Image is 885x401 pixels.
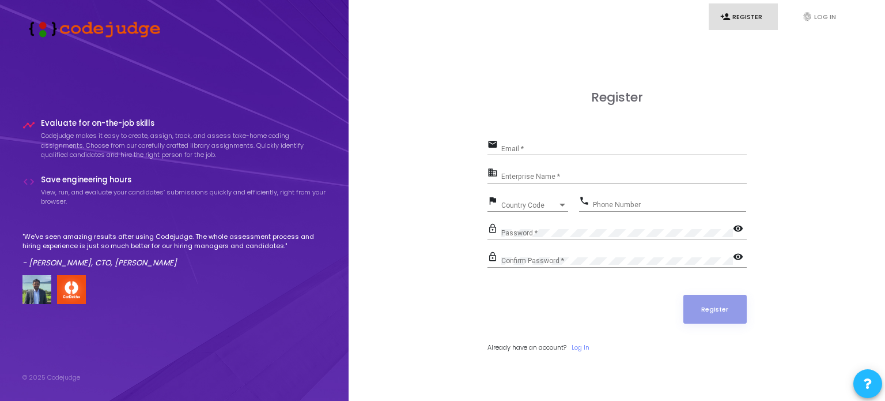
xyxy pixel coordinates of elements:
[22,119,35,132] i: timeline
[683,295,747,324] button: Register
[579,195,593,209] mat-icon: phone
[572,343,589,353] a: Log In
[791,3,860,31] a: fingerprintLog In
[487,138,501,152] mat-icon: email
[487,90,747,105] h3: Register
[733,251,747,265] mat-icon: visibility
[57,275,86,304] img: company-logo
[22,175,35,188] i: code
[22,232,327,251] p: "We've seen amazing results after using Codejudge. The whole assessment process and hiring experi...
[501,145,747,153] input: Email
[41,188,327,207] p: View, run, and evaluate your candidates’ submissions quickly and efficiently, right from your bro...
[733,223,747,237] mat-icon: visibility
[41,119,327,128] h4: Evaluate for on-the-job skills
[802,12,812,22] i: fingerprint
[41,131,327,160] p: Codejudge makes it easy to create, assign, track, and assess take-home coding assignments. Choose...
[22,275,51,304] img: user image
[487,195,501,209] mat-icon: flag
[22,257,177,268] em: - [PERSON_NAME], CTO, [PERSON_NAME]
[487,223,501,237] mat-icon: lock_outline
[501,173,747,181] input: Enterprise Name
[720,12,731,22] i: person_add
[487,251,501,265] mat-icon: lock_outline
[593,201,746,209] input: Phone Number
[41,175,327,185] h4: Save engineering hours
[22,373,80,383] div: © 2025 Codejudge
[709,3,778,31] a: person_addRegister
[487,167,501,181] mat-icon: business
[501,202,558,209] span: Country Code
[487,343,566,352] span: Already have an account?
